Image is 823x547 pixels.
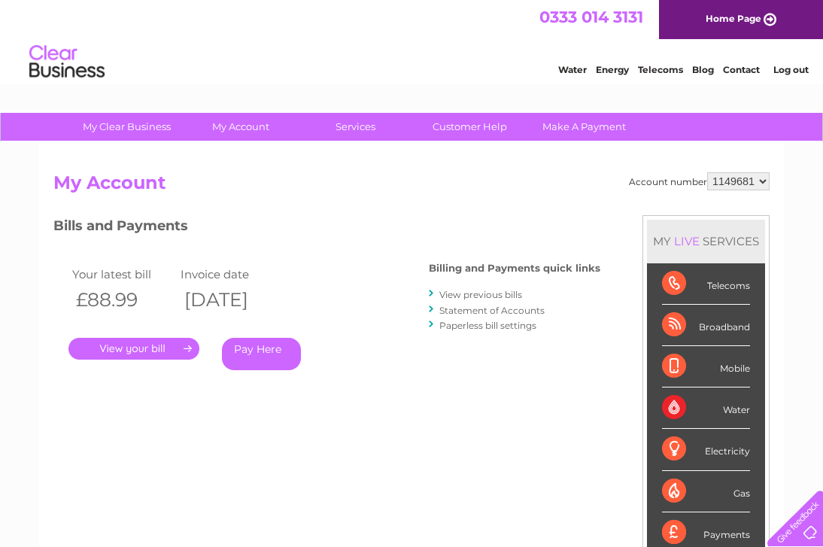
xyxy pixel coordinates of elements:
[629,172,770,190] div: Account number
[723,64,760,75] a: Contact
[53,172,770,201] h2: My Account
[539,8,643,26] a: 0333 014 3131
[692,64,714,75] a: Blog
[68,338,199,360] a: .
[596,64,629,75] a: Energy
[177,284,285,315] th: [DATE]
[68,284,177,315] th: £88.99
[662,346,750,387] div: Mobile
[439,320,536,331] a: Paperless bill settings
[662,305,750,346] div: Broadband
[179,113,303,141] a: My Account
[662,263,750,305] div: Telecoms
[29,39,105,85] img: logo.png
[671,234,703,248] div: LIVE
[293,113,418,141] a: Services
[773,64,809,75] a: Log out
[662,387,750,429] div: Water
[439,305,545,316] a: Statement of Accounts
[558,64,587,75] a: Water
[522,113,646,141] a: Make A Payment
[408,113,532,141] a: Customer Help
[53,215,600,242] h3: Bills and Payments
[57,8,768,73] div: Clear Business is a trading name of Verastar Limited (registered in [GEOGRAPHIC_DATA] No. 3667643...
[68,264,177,284] td: Your latest bill
[647,220,765,263] div: MY SERVICES
[222,338,301,370] a: Pay Here
[429,263,600,274] h4: Billing and Payments quick links
[638,64,683,75] a: Telecoms
[177,264,285,284] td: Invoice date
[662,471,750,512] div: Gas
[439,289,522,300] a: View previous bills
[65,113,189,141] a: My Clear Business
[662,429,750,470] div: Electricity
